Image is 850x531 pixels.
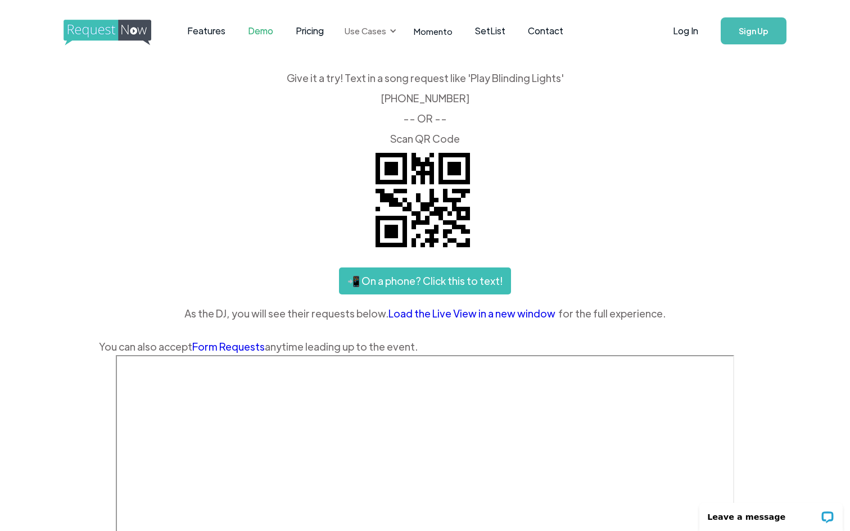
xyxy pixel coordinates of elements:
iframe: LiveChat chat widget [692,496,850,531]
div: Use Cases [338,13,400,48]
a: Load the Live View in a new window [388,305,558,322]
a: Demo [237,13,284,48]
a: SetList [464,13,517,48]
a: 📲 On a phone? Click this to text! [339,267,511,294]
a: Log In [662,11,709,51]
img: requestnow logo [64,20,172,46]
a: Momento [403,15,464,48]
a: home [64,20,148,42]
div: Use Cases [345,25,386,37]
a: Pricing [284,13,335,48]
a: Sign Up [721,17,786,44]
div: Give it a try! Text in a song request like 'Play Blinding Lights' ‍ [PHONE_NUMBER] -- OR -- ‍ Sca... [99,73,751,144]
div: You can also accept anytime leading up to the event. [99,338,751,355]
a: Form Requests [192,340,265,353]
a: Features [176,13,237,48]
img: QR code [367,144,479,256]
a: Contact [517,13,575,48]
div: As the DJ, you will see their requests below. for the full experience. [99,305,751,322]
